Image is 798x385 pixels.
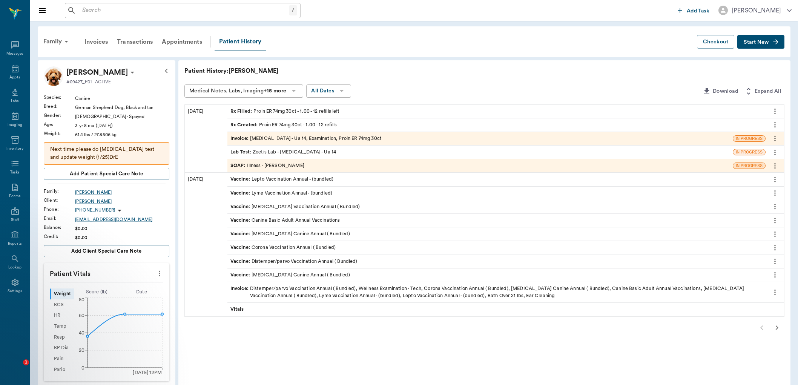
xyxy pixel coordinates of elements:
button: more [153,267,166,280]
div: [MEDICAL_DATA] Canine Annual ( Bundled) [230,271,350,279]
a: Patient History [215,32,266,51]
span: Vitals [230,306,246,313]
span: Add client Special Care Note [71,247,142,255]
div: Reports [8,241,22,247]
span: Add patient Special Care Note [70,170,143,178]
span: Lab Test : [230,149,253,156]
button: Add Task [675,3,712,17]
a: [EMAIL_ADDRESS][DOMAIN_NAME] [75,216,169,223]
div: Distemper/parvo Vaccination Annual ( Bundled), Wellness Examination - Tech, Corona Vaccination An... [230,285,763,299]
button: more [769,268,781,281]
span: Invoice : [230,285,250,299]
div: Imaging [8,122,22,128]
a: [PERSON_NAME] [75,189,169,196]
button: more [769,105,781,118]
span: Vaccine : [230,258,252,265]
a: Appointments [157,33,207,51]
div: Distemper/parvo Vaccination Annual ( Bundled) [230,258,358,265]
div: [PERSON_NAME] [732,6,781,15]
div: Lepto Vaccination Annual - (bundled) [230,176,334,183]
a: [PERSON_NAME] [75,198,169,205]
div: [MEDICAL_DATA] Vaccination Annual ( Bundled) [230,203,360,210]
button: more [769,286,781,299]
div: Breed : [44,103,75,110]
p: Patient Vitals [44,263,169,282]
div: / [289,5,297,15]
button: more [769,255,781,268]
button: Checkout [697,35,734,49]
div: [DATE] [185,173,227,316]
span: Vaccine : [230,190,252,197]
tspan: 0 [81,365,84,370]
div: Family [39,32,75,51]
span: SOAP : [230,162,247,169]
p: #09427_P01 - ACTIVE [66,78,111,85]
div: Balance : [44,224,75,231]
div: [MEDICAL_DATA] - Ua 14, Examination, Proin ER 74mg 30ct [230,135,382,142]
a: Transactions [112,33,157,51]
button: All Dates [306,84,351,98]
div: $0.00 [75,225,169,232]
div: Gender : [44,112,75,119]
button: Expand All [741,84,784,98]
div: Score ( lb ) [74,288,119,296]
span: 1 [23,359,29,365]
input: Search [79,5,289,16]
button: more [769,160,781,172]
button: more [769,241,781,254]
span: Vaccine : [230,176,252,183]
div: $0.00 [75,234,169,241]
div: Family : [44,188,75,195]
button: Close drawer [35,3,50,18]
div: HR [50,310,74,321]
div: Weight : [44,130,75,137]
button: Add patient Special Care Note [44,168,169,180]
tspan: 80 [79,298,84,302]
span: Expand All [755,87,781,96]
button: more [769,187,781,199]
tspan: [DATE] 12PM [133,370,162,375]
span: Vaccine : [230,271,252,279]
span: Rx Created : [230,121,259,129]
div: Messages [6,51,24,57]
iframe: Intercom notifications message [6,312,157,365]
span: Vaccine : [230,244,252,251]
div: [DEMOGRAPHIC_DATA] - Spayed [75,113,169,120]
div: Canine Basic Adult Annual Vaccinations [230,217,340,224]
button: more [769,228,781,241]
div: [DATE] [185,105,227,173]
div: Canine [75,95,169,102]
a: Invoices [80,33,112,51]
div: Proin ER 74mg 30ct - 1.00 - 12 refills [230,121,337,129]
img: Profile Image [44,66,63,86]
button: more [769,214,781,227]
div: Lookup [8,265,21,270]
span: Vaccine : [230,230,252,238]
div: [MEDICAL_DATA] Canine Annual ( Bundled) [230,230,350,238]
div: Age : [44,121,75,128]
div: Labs [11,98,19,104]
div: Forms [9,193,20,199]
button: more [769,132,781,145]
button: Download [699,84,741,98]
div: Perio [50,364,74,375]
div: Lyme Vaccination Annual - (bundled) [230,190,332,197]
span: Rx Filled : [230,108,254,115]
button: [PERSON_NAME] [712,3,798,17]
p: [PERSON_NAME] [66,66,128,78]
button: Add client Special Care Note [44,245,169,257]
button: more [769,118,781,131]
div: Settings [8,288,23,294]
button: more [769,200,781,213]
div: Date [119,288,164,296]
div: Illness - [PERSON_NAME] [230,162,304,169]
div: German Shepherd Dog, Black and tan [75,104,169,111]
div: Appts [9,75,20,80]
div: Medical Notes, Labs, Imaging [189,86,286,96]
